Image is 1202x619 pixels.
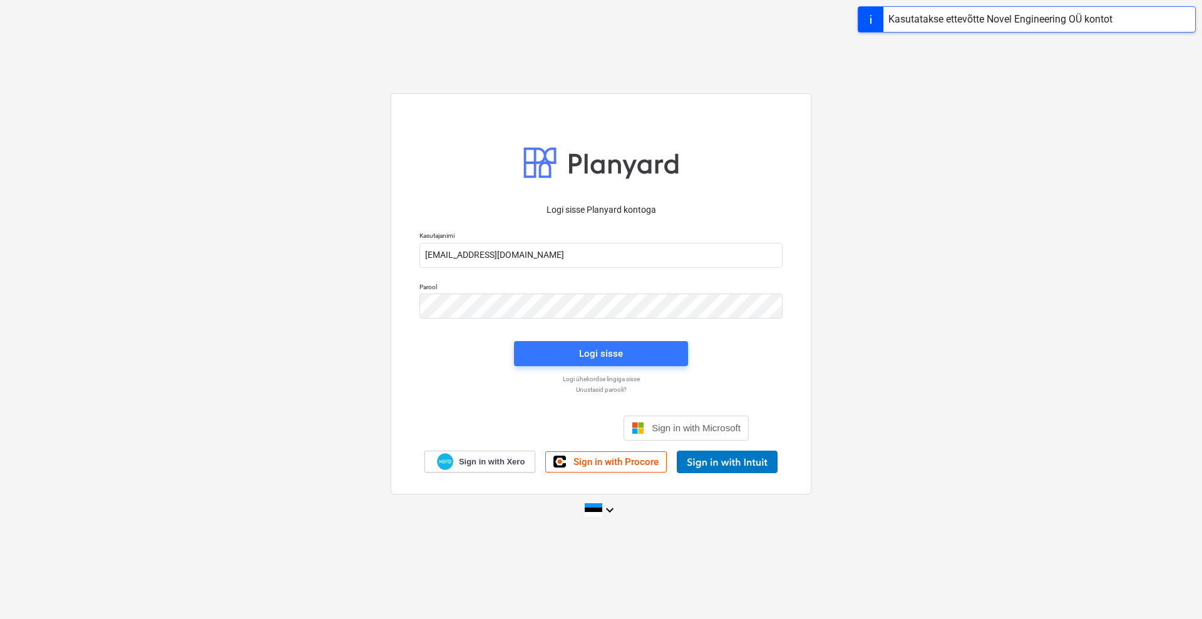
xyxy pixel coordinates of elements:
[419,232,783,242] p: Kasutajanimi
[632,422,644,434] img: Microsoft logo
[437,453,453,470] img: Xero logo
[413,375,789,383] a: Logi ühekordse lingiga sisse
[579,345,623,362] div: Logi sisse
[652,422,741,433] span: Sign in with Microsoft
[602,503,617,518] i: keyboard_arrow_down
[573,456,659,468] span: Sign in with Procore
[447,414,620,442] iframe: Sisselogimine Google'i nupu abil
[888,12,1112,27] div: Kasutatakse ettevõtte Novel Engineering OÜ kontot
[413,386,789,394] a: Unustasid parooli?
[545,451,667,473] a: Sign in with Procore
[459,456,525,468] span: Sign in with Xero
[419,243,783,268] input: Kasutajanimi
[419,203,783,217] p: Logi sisse Planyard kontoga
[419,283,783,294] p: Parool
[514,341,688,366] button: Logi sisse
[424,451,536,473] a: Sign in with Xero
